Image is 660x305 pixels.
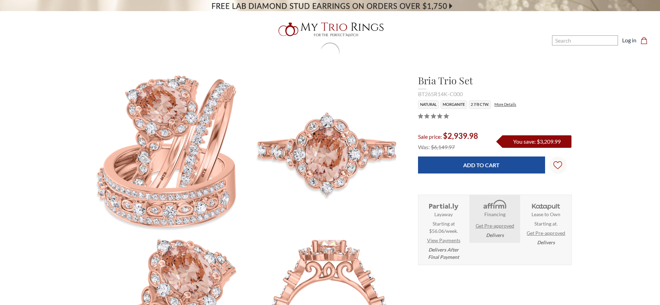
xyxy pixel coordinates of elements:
[469,100,491,109] li: 2 7/8 CTW.
[532,211,560,218] strong: Lease to Own
[427,199,460,211] img: Layaway
[521,195,571,251] li: Katapult
[431,144,455,150] span: $6,149.97
[418,144,430,150] span: Was:
[494,102,516,107] a: More Details
[418,156,545,173] input: Add to Cart
[537,239,555,246] em: Delivers
[427,237,460,244] a: View Payments
[622,36,636,44] a: Log in
[191,18,468,41] a: My Trio Rings
[248,73,407,231] img: Photo of Bria 2 7/8 ct tw. Oval Solitaire Trio Set 14K Rose Gold [BT265RE-C000]
[418,100,439,109] li: Natural
[418,195,469,265] li: Layaway
[476,222,514,229] a: Get Pre-approved
[443,131,478,141] span: $2,939.98
[552,35,618,45] input: Search
[418,133,442,140] span: Sale price:
[441,100,467,109] li: Morganite
[428,246,459,261] em: Delivers After Final Payment
[275,18,386,41] img: My Trio Rings
[418,73,572,88] h1: Bria Trio Set
[418,90,572,98] div: BT265R14K-C000
[534,220,558,227] span: Starting at .
[513,138,561,145] span: You save: $3,209.99
[527,229,565,237] a: Get Pre-approved
[434,211,453,218] strong: Layaway
[553,139,562,191] svg: Wish Lists
[429,220,458,235] span: Starting at $56.06/week.
[469,195,520,243] li: Affirm
[89,73,248,231] img: Photo of Bria 2 7/8 ct tw. Oval Solitaire Trio Set 14K Rose Gold [BT265R-C000]
[530,199,562,211] img: Katapult
[484,211,506,218] strong: Financing
[486,231,504,239] em: Delivers
[641,37,648,44] svg: cart.cart_preview
[641,36,652,44] a: Cart with 0 items
[478,199,511,211] img: Affirm
[549,156,567,174] a: Wish Lists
